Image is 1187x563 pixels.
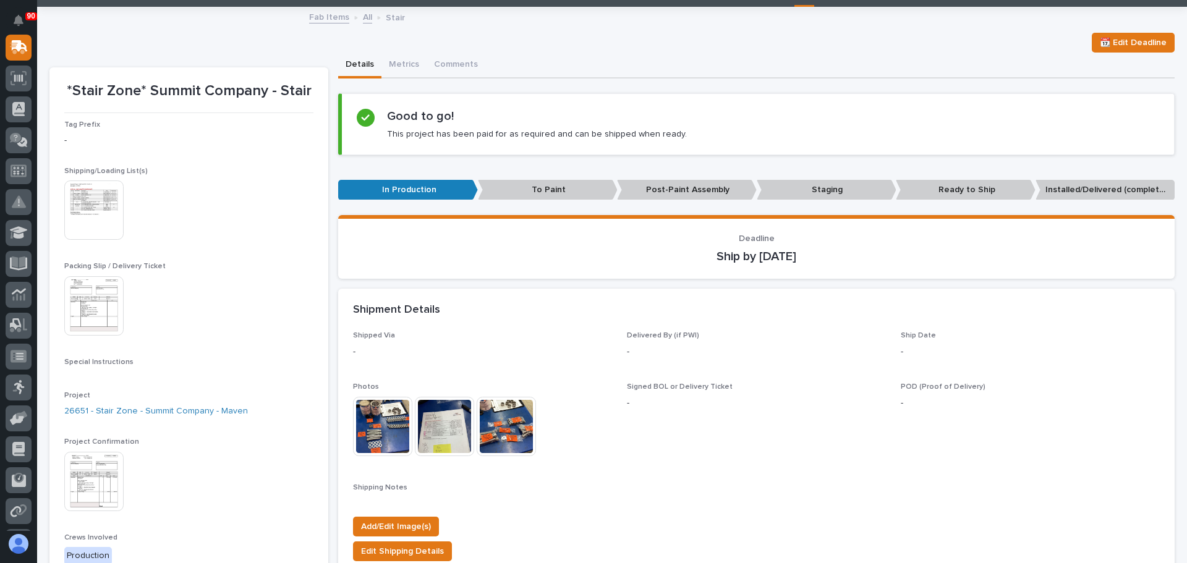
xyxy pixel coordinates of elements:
h2: Shipment Details [353,303,440,317]
button: Details [338,53,381,78]
span: Signed BOL or Delivery Ticket [627,383,733,391]
span: Shipping/Loading List(s) [64,167,148,175]
p: Post-Paint Assembly [617,180,757,200]
p: - [64,134,313,147]
span: Edit Shipping Details [361,544,444,559]
p: *Stair Zone* Summit Company - Stair [64,82,313,100]
p: Ship by [DATE] [353,249,1160,264]
p: - [353,345,612,358]
p: Ready to Ship [896,180,1036,200]
span: Special Instructions [64,358,134,366]
a: All [363,9,372,23]
p: - [627,345,886,358]
span: Shipped Via [353,332,395,339]
button: 📆 Edit Deadline [1092,33,1175,53]
p: Stair [386,10,405,23]
a: Fab Items [309,9,349,23]
button: users-avatar [6,531,32,557]
button: Notifications [6,7,32,33]
span: Crews Involved [64,534,117,541]
span: Shipping Notes [353,484,407,491]
p: This project has been paid for as required and can be shipped when ready. [387,129,687,140]
span: Project [64,392,90,399]
span: POD (Proof of Delivery) [901,383,985,391]
button: Edit Shipping Details [353,541,452,561]
p: - [901,345,1160,358]
span: Photos [353,383,379,391]
span: Ship Date [901,332,936,339]
p: - [627,397,886,410]
span: Add/Edit Image(s) [361,519,431,534]
p: - [901,397,1160,410]
h2: Good to go! [387,109,454,124]
button: Comments [427,53,485,78]
span: Deadline [739,234,775,243]
p: Installed/Delivered (completely done) [1036,180,1175,200]
span: Packing Slip / Delivery Ticket [64,263,166,270]
button: Metrics [381,53,427,78]
p: To Paint [478,180,618,200]
span: 📆 Edit Deadline [1100,35,1167,50]
span: Tag Prefix [64,121,100,129]
p: 90 [27,12,35,20]
div: Notifications90 [15,15,32,35]
p: Staging [757,180,896,200]
a: 26651 - Stair Zone - Summit Company - Maven [64,405,248,418]
span: Project Confirmation [64,438,139,446]
span: Delivered By (if PWI) [627,332,699,339]
p: In Production [338,180,478,200]
button: Add/Edit Image(s) [353,517,439,536]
